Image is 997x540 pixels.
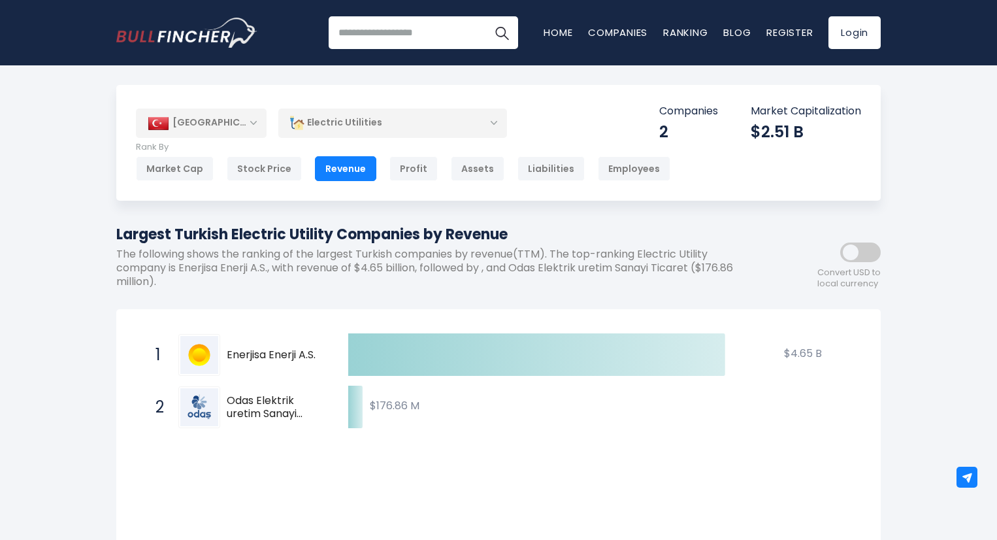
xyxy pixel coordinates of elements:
[598,156,670,181] div: Employees
[544,25,572,39] a: Home
[588,25,647,39] a: Companies
[828,16,881,49] a: Login
[278,108,507,138] div: Electric Utilities
[751,105,861,118] p: Market Capitalization
[659,122,718,142] div: 2
[370,398,419,413] text: $176.86 M
[451,156,504,181] div: Assets
[766,25,813,39] a: Register
[180,336,218,374] img: Enerjisa Enerji A.S.
[517,156,585,181] div: Liabilities
[663,25,708,39] a: Ranking
[136,142,670,153] p: Rank By
[136,109,267,137] div: [GEOGRAPHIC_DATA]
[659,105,718,118] p: Companies
[149,396,162,418] span: 2
[817,267,881,290] span: Convert USD to local currency
[227,394,325,422] span: Odas Elektrik uretim Sanayi Ticaret
[485,16,518,49] button: Search
[180,388,218,426] img: Odas Elektrik uretim Sanayi Ticaret
[315,156,376,181] div: Revenue
[227,348,325,362] span: Enerjisa Enerji A.S.
[751,122,861,142] div: $2.51 B
[227,156,302,181] div: Stock Price
[723,25,751,39] a: Blog
[116,18,257,48] img: Bullfincher logo
[784,346,822,361] text: $4.65 B
[149,344,162,366] span: 1
[116,248,763,288] p: The following shows the ranking of the largest Turkish companies by revenue(TTM). The top-ranking...
[116,18,257,48] a: Go to homepage
[136,156,214,181] div: Market Cap
[389,156,438,181] div: Profit
[116,224,763,245] h1: Largest Turkish Electric Utility Companies by Revenue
